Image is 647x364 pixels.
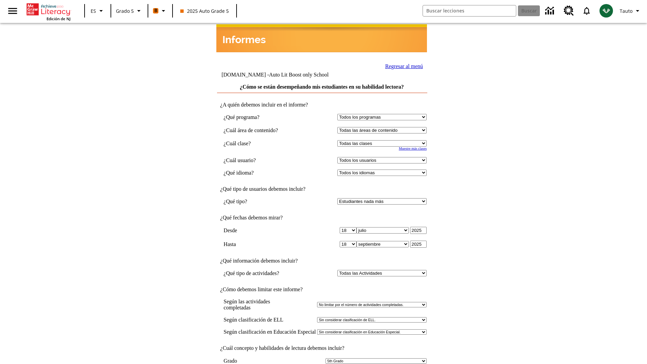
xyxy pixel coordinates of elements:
nobr: ¿Cuál área de contenido? [224,127,278,133]
span: 2025 Auto Grade 5 [180,7,229,14]
span: Grado 5 [116,7,134,14]
img: header [216,24,427,52]
td: ¿Qué tipo? [224,198,300,205]
td: ¿A quién debemos incluir en el informe? [217,102,427,108]
span: Tauto [620,7,633,14]
input: Buscar campo [423,5,516,16]
td: ¿Cómo debemos limitar este informe? [217,286,427,293]
td: Según las actividades completadas [224,299,316,311]
td: ¿Qué idioma? [224,170,300,176]
button: Escoja un nuevo avatar [595,2,617,20]
td: ¿Qué fechas debemos mirar? [217,215,427,221]
td: ¿Qué información debemos incluir? [217,258,427,264]
td: Según clasificación de ELL [224,317,316,323]
div: Portada [27,2,70,21]
a: Muestre más clases [399,147,427,150]
a: Centro de recursos, Se abrirá en una pestaña nueva. [560,2,578,20]
td: Hasta [224,241,300,248]
td: Desde [224,227,300,234]
img: avatar image [599,4,613,18]
td: ¿Qué tipo de actividades? [224,270,300,276]
td: ¿Qué tipo de usuarios debemos incluir? [217,186,427,192]
td: Grado [224,358,248,364]
a: Regresar al menú [385,63,423,69]
td: ¿Cuál concepto y habilidades de lectura debemos incluir? [217,345,427,351]
span: ES [91,7,96,14]
button: Boost El color de la clase es anaranjado. Cambiar el color de la clase. [150,5,170,17]
a: Notificaciones [578,2,595,20]
td: [DOMAIN_NAME] - [221,72,345,78]
button: Abrir el menú lateral [3,1,23,21]
a: ¿Cómo se están desempeñando mis estudiantes en su habilidad lectora? [240,84,404,90]
td: ¿Cuál usuario? [224,157,300,163]
span: B [154,6,157,15]
button: Grado: Grado 5, Elige un grado [113,5,146,17]
td: Según clasificación en Educación Especial [224,329,316,335]
button: Perfil/Configuración [617,5,644,17]
nobr: Auto Lit Boost only School [269,72,329,78]
td: ¿Qué programa? [224,114,300,120]
button: Lenguaje: ES, Selecciona un idioma [87,5,109,17]
span: Edición de NJ [47,16,70,21]
td: ¿Cuál clase? [224,140,300,147]
a: Centro de información [541,2,560,20]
